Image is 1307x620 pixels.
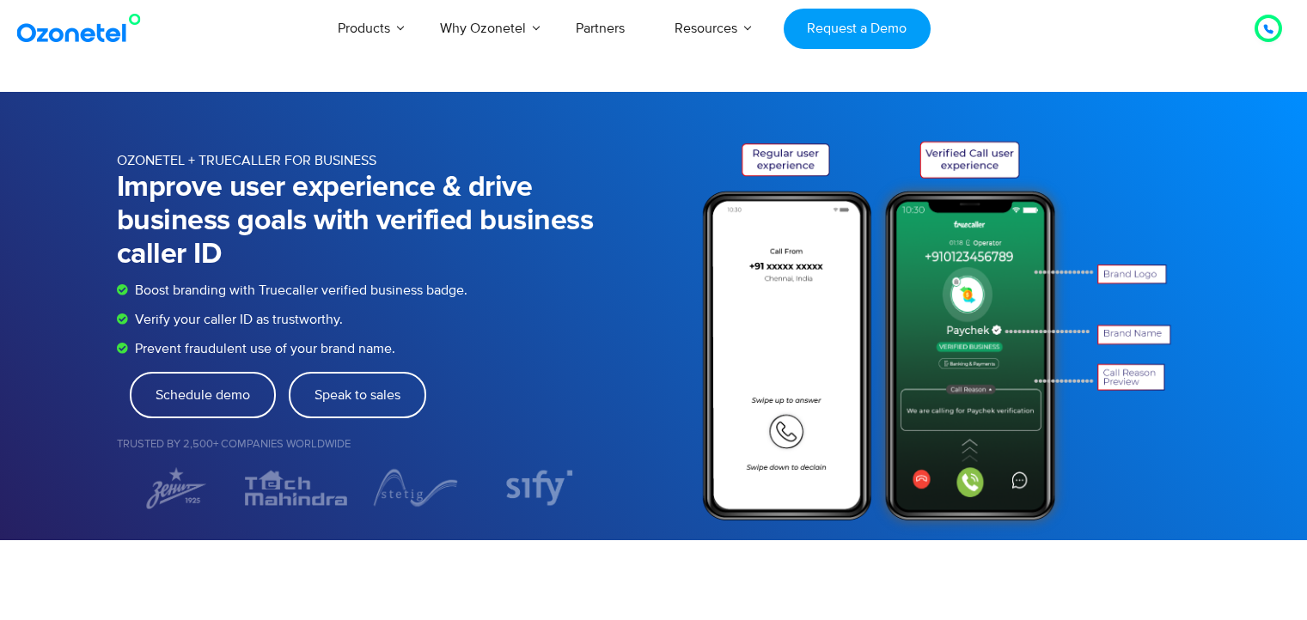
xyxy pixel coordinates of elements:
[117,465,236,510] div: 1 of 7
[131,338,395,359] span: Prevent fraudulent use of your brand name.
[315,388,400,402] span: Speak to sales
[356,465,475,510] div: 3 of 7
[117,465,596,510] div: Image Carousel
[476,465,595,510] img: Sify
[131,280,467,301] span: Boost branding with Truecaller verified business badge.
[117,150,596,171] p: OZONETEL + TRUECALLER FOR BUSINESS
[131,309,343,330] span: Verify your caller ID as trustworthy.
[784,9,931,49] a: Request a Demo
[476,465,595,510] div: 4 of 7
[236,465,356,510] div: 2 of 7
[117,465,236,510] img: ZENIT
[130,372,276,418] a: Schedule demo
[117,439,596,450] h5: Trusted by 2,500+ Companies Worldwide
[236,465,356,510] img: TechMahindra
[156,388,250,402] span: Schedule demo
[289,372,426,418] a: Speak to sales
[117,171,596,271] h1: Improve user experience & drive business goals with verified business caller ID
[356,465,475,510] img: Stetig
